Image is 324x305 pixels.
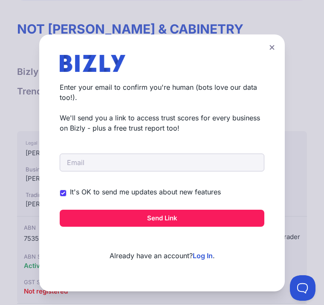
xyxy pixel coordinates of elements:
iframe: Toggle Customer Support [290,275,315,301]
button: Send Link [60,210,264,227]
p: Already have an account? . [60,237,264,261]
label: It's OK to send me updates about new features [70,187,221,197]
img: bizly_logo.svg [60,55,125,72]
p: Enter your email to confirm you're human (bots love our data too!). [60,82,264,103]
p: We'll send you a link to access trust scores for every business on Bizly - plus a free trust repo... [60,113,264,133]
a: Log In [193,251,213,260]
input: Email [60,154,264,171]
